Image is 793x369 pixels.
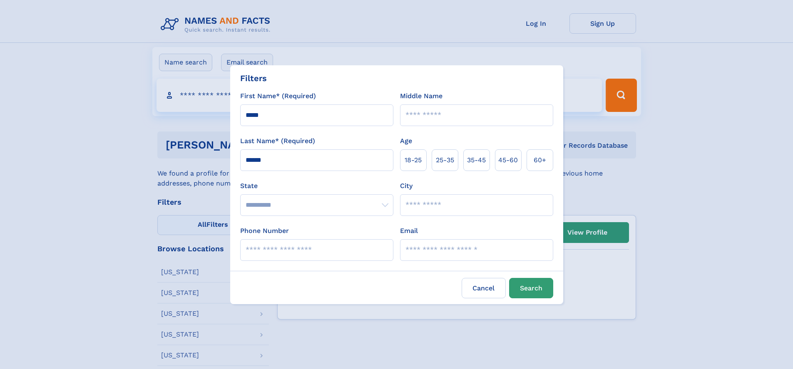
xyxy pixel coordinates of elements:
[400,91,442,101] label: Middle Name
[400,136,412,146] label: Age
[405,155,422,165] span: 18‑25
[400,226,418,236] label: Email
[436,155,454,165] span: 25‑35
[240,72,267,84] div: Filters
[240,136,315,146] label: Last Name* (Required)
[400,181,413,191] label: City
[462,278,506,298] label: Cancel
[509,278,553,298] button: Search
[498,155,518,165] span: 45‑60
[240,226,289,236] label: Phone Number
[534,155,546,165] span: 60+
[467,155,486,165] span: 35‑45
[240,181,393,191] label: State
[240,91,316,101] label: First Name* (Required)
